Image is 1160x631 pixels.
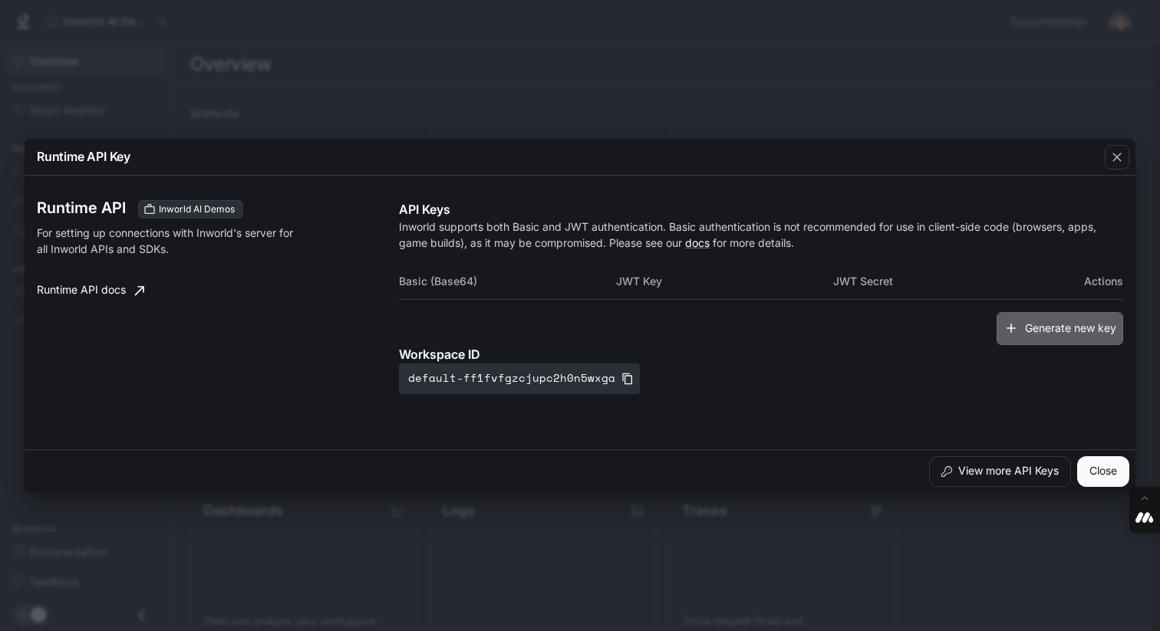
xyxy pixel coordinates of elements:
p: API Keys [399,200,1123,219]
button: default-ff1fvfgzcjupc2h0n5wxga [399,363,640,394]
th: Basic (Base64) [399,263,616,300]
th: JWT Secret [833,263,1050,300]
th: JWT Key [616,263,833,300]
p: Runtime API Key [37,147,130,166]
p: Workspace ID [399,345,1123,363]
button: View more API Keys [929,456,1071,487]
div: These keys will apply to your current workspace only [138,200,243,219]
h3: Runtime API [37,200,126,215]
button: Close [1077,456,1129,487]
a: docs [685,236,710,249]
button: Generate new key [997,312,1123,345]
span: Inworld AI Demos [153,202,241,216]
p: Inworld supports both Basic and JWT authentication. Basic authentication is not recommended for u... [399,219,1123,251]
p: For setting up connections with Inworld's server for all Inworld APIs and SDKs. [37,225,299,257]
th: Actions [1051,263,1123,300]
a: Runtime API docs [31,275,150,306]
